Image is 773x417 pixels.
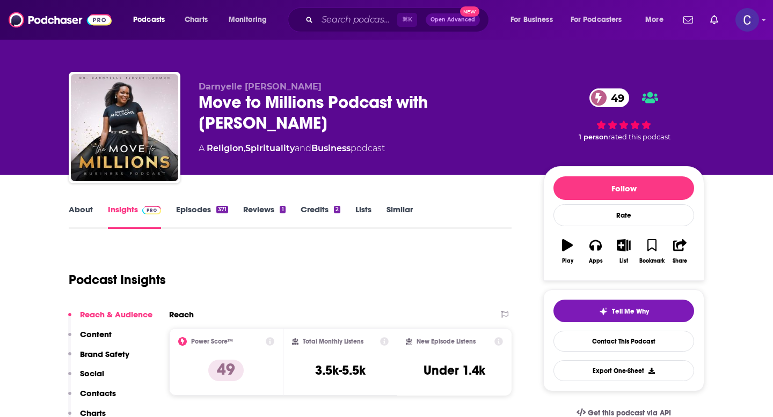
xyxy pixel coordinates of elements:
span: rated this podcast [608,133,670,141]
span: Monitoring [229,12,267,27]
span: New [460,6,479,17]
button: Apps [581,232,609,271]
p: 49 [208,360,244,381]
a: Charts [178,11,214,28]
span: Darnyelle [PERSON_NAME] [199,81,322,92]
p: Contacts [80,388,116,398]
button: Bookmark [638,232,666,271]
span: and [295,143,311,153]
button: open menu [564,11,638,28]
span: 1 person [579,133,608,141]
div: A podcast [199,142,385,155]
div: Apps [589,258,603,264]
h2: Reach [169,309,194,319]
h3: Under 1.4k [424,362,485,378]
span: 49 [600,88,630,107]
img: Move to Millions Podcast with Dr. Darnyelle Jervey Harmon [71,74,178,181]
button: Show profile menu [735,8,759,32]
button: open menu [126,11,179,28]
img: tell me why sparkle [599,307,608,316]
p: Content [80,329,112,339]
button: Open AdvancedNew [426,13,480,26]
div: 2 [334,206,340,213]
h2: Power Score™ [191,338,233,345]
div: Play [562,258,573,264]
a: Similar [386,204,413,229]
span: Logged in as publicityxxtina [735,8,759,32]
button: tell me why sparkleTell Me Why [553,300,694,322]
button: Social [68,368,104,388]
div: Search podcasts, credits, & more... [298,8,499,32]
span: , [244,143,245,153]
img: Podchaser - Follow, Share and Rate Podcasts [9,10,112,30]
button: Contacts [68,388,116,408]
button: Export One-Sheet [553,360,694,381]
span: For Podcasters [571,12,622,27]
a: Lists [355,204,371,229]
p: Reach & Audience [80,309,152,319]
button: Play [553,232,581,271]
a: Religion [207,143,244,153]
button: Share [666,232,694,271]
button: Reach & Audience [68,309,152,329]
div: Rate [553,204,694,226]
img: User Profile [735,8,759,32]
p: Brand Safety [80,349,129,359]
h3: 3.5k-5.5k [315,362,366,378]
span: More [645,12,663,27]
a: Reviews1 [243,204,285,229]
h1: Podcast Insights [69,272,166,288]
div: 49 1 personrated this podcast [543,81,704,148]
a: Business [311,143,351,153]
span: ⌘ K [397,13,417,27]
div: List [619,258,628,264]
input: Search podcasts, credits, & more... [317,11,397,28]
img: Podchaser Pro [142,206,161,214]
a: Spirituality [245,143,295,153]
h2: New Episode Listens [417,338,476,345]
a: Show notifications dropdown [706,11,723,29]
a: 49 [589,88,630,107]
h2: Total Monthly Listens [303,338,363,345]
button: open menu [221,11,281,28]
button: List [610,232,638,271]
button: Content [68,329,112,349]
span: Tell Me Why [612,307,649,316]
span: Podcasts [133,12,165,27]
div: Share [673,258,687,264]
button: open menu [503,11,566,28]
a: Contact This Podcast [553,331,694,352]
span: Open Advanced [431,17,475,23]
a: InsightsPodchaser Pro [108,204,161,229]
a: Credits2 [301,204,340,229]
span: For Business [511,12,553,27]
button: Follow [553,176,694,200]
button: open menu [638,11,677,28]
span: Charts [185,12,208,27]
a: About [69,204,93,229]
a: Show notifications dropdown [679,11,697,29]
p: Social [80,368,104,378]
button: Brand Safety [68,349,129,369]
div: Bookmark [639,258,665,264]
div: 1 [280,206,285,213]
a: Episodes371 [176,204,228,229]
div: 371 [216,206,228,213]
